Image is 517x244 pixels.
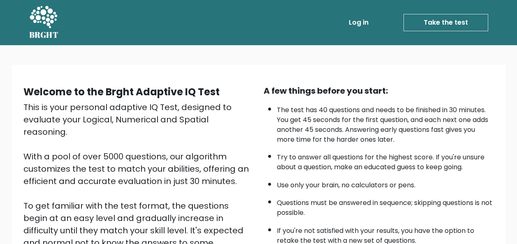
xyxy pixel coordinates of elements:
[264,85,494,97] div: A few things before you start:
[277,176,494,190] li: Use only your brain, no calculators or pens.
[277,194,494,218] li: Questions must be answered in sequence; skipping questions is not possible.
[29,3,59,42] a: BRGHT
[23,85,220,99] b: Welcome to the Brght Adaptive IQ Test
[277,148,494,172] li: Try to answer all questions for the highest score. If you're unsure about a question, make an edu...
[29,30,59,40] h5: BRGHT
[403,14,488,31] a: Take the test
[277,101,494,145] li: The test has 40 questions and needs to be finished in 30 minutes. You get 45 seconds for the firs...
[345,14,372,31] a: Log in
